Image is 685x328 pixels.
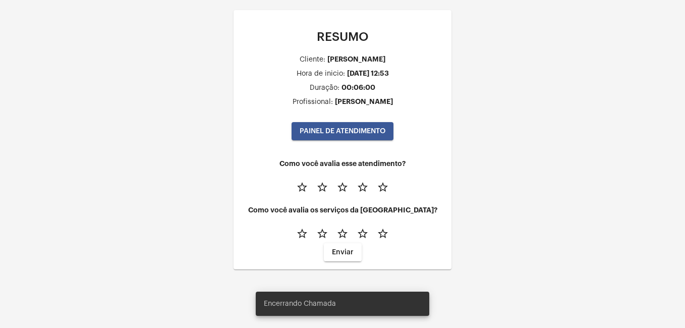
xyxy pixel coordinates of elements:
h4: Como você avalia esse atendimento? [242,160,443,168]
mat-icon: star_border [357,181,369,193]
div: [PERSON_NAME] [335,98,393,105]
mat-icon: star_border [296,228,308,240]
div: Profissional: [293,98,333,106]
mat-icon: star_border [336,228,349,240]
div: Hora de inicio: [297,70,345,78]
mat-icon: star_border [316,181,328,193]
div: [PERSON_NAME] [327,56,385,63]
mat-icon: star_border [357,228,369,240]
div: Duração: [310,84,339,92]
div: 00:06:00 [341,84,375,91]
div: Cliente: [300,56,325,64]
mat-icon: star_border [377,181,389,193]
span: Enviar [332,249,354,256]
mat-icon: star_border [296,181,308,193]
div: [DATE] 12:53 [347,70,389,77]
span: Encerrando Chamada [264,299,336,309]
button: PAINEL DE ATENDIMENTO [292,122,393,140]
span: PAINEL DE ATENDIMENTO [300,128,385,135]
mat-icon: star_border [377,228,389,240]
mat-icon: star_border [316,228,328,240]
button: Enviar [324,243,362,261]
p: RESUMO [242,30,443,43]
mat-icon: star_border [336,181,349,193]
h4: Como você avalia os serviços da [GEOGRAPHIC_DATA]? [242,206,443,214]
